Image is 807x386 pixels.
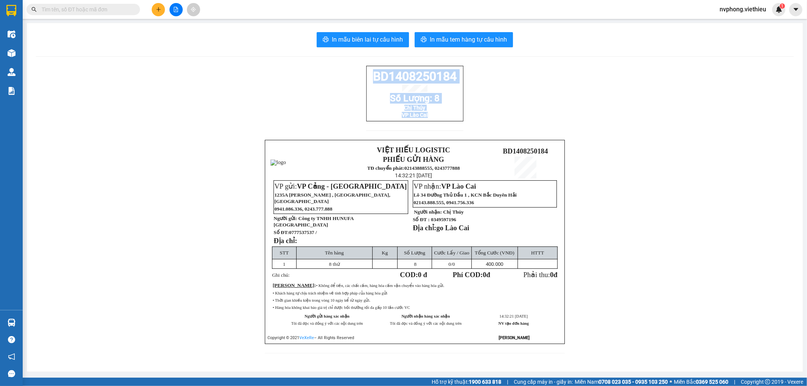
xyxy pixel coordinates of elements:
[8,353,15,360] span: notification
[413,217,430,222] strong: Số ĐT :
[415,32,513,47] button: printerIn mẫu tem hàng tự cấu hình
[414,209,442,215] strong: Người nhận:
[734,378,735,386] span: |
[8,336,15,343] span: question-circle
[441,182,476,190] span: VP Lào Cai
[273,282,314,288] span: [PERSON_NAME]
[169,3,183,16] button: file-add
[714,5,772,14] span: nvphong.viethieu
[402,112,428,118] span: VP Lào Cai
[499,314,528,318] span: 14:32:21 [DATE]
[448,261,455,267] span: /0
[418,271,427,279] span: 0 đ
[432,378,501,386] span: Hỗ trợ kỹ thuật:
[273,298,370,302] span: • Thời gian khiếu kiện trong vòng 10 ngày kể từ ngày gửi.
[448,261,451,267] span: 0
[274,215,353,228] span: Công ty TNHH HUNUFA [GEOGRAPHIC_DATA]
[531,250,544,256] span: HTTT
[523,271,557,279] span: Phải thu:
[434,250,469,256] span: Cước Lấy / Giao
[443,209,464,215] span: Chị Thúy
[404,105,426,111] span: Chị Thúy
[33,42,65,53] strong: TĐ chuyển phát:
[8,68,16,76] img: warehouse-icon
[499,335,530,340] strong: [PERSON_NAME]
[74,44,119,52] span: BD1408250184
[289,229,317,235] span: 0777537537 /
[486,261,503,267] span: 400.000
[780,3,785,9] sup: 1
[283,261,286,267] span: 1
[430,35,507,44] span: In mẫu tem hàng tự cấu hình
[8,370,15,377] span: message
[273,282,316,288] span: :
[273,305,410,310] span: • Hàng hóa không khai báo giá trị chỉ được bồi thường tối đa gấp 10 lần cước VC
[34,24,72,40] strong: PHIẾU GỬI HÀNG
[776,6,782,13] img: icon-new-feature
[414,192,517,198] span: Lô 34 Đường Thủ Dầu 1 , KCN Bắc Duyên Hải
[382,250,388,256] span: Kg
[554,271,557,279] span: đ
[156,7,161,12] span: plus
[765,379,770,384] span: copyright
[31,7,37,12] span: search
[414,182,476,190] span: VP nhận:
[395,172,432,178] span: 14:32:21 [DATE]
[274,192,390,204] span: 1235A [PERSON_NAME] , [GEOGRAPHIC_DATA], [GEOGRAPHIC_DATA]
[670,380,672,383] span: ⚪️
[8,87,16,95] img: solution-icon
[367,165,404,171] strong: TĐ chuyển phát:
[413,224,436,232] strong: Địa chỉ:
[6,5,16,16] img: logo-vxr
[373,69,457,84] span: BD1408250184
[173,7,179,12] span: file-add
[789,3,802,16] button: caret-down
[305,314,350,318] strong: Người gửi hàng xác nhận
[272,272,289,278] span: Ghi chú:
[8,319,16,327] img: warehouse-icon
[8,49,16,57] img: warehouse-icon
[781,3,784,9] span: 1
[503,147,548,155] span: BD1408250184
[3,23,32,52] img: logo
[475,250,515,256] span: Tổng Cước (VNĐ)
[329,261,340,267] span: 8 thứ
[297,182,407,190] span: VP Cảng - [GEOGRAPHIC_DATA]
[274,237,297,245] strong: Địa chỉ:
[575,378,668,386] span: Miền Nam
[271,160,286,166] img: logo
[401,314,450,318] strong: Người nhận hàng xác nhận
[390,321,462,326] span: Tôi đã đọc và đồng ý với các nội dung trên
[274,206,332,212] span: 0941.086.336, 0243.777.888
[404,165,460,171] strong: 02143888555, 0243777888
[483,271,486,279] span: 0
[550,271,554,279] span: 0
[400,271,427,279] strong: COD:
[325,250,344,256] span: Tên hàng
[436,224,469,232] span: go Lào Cai
[267,335,354,340] span: Copyright © 2021 – All Rights Reserved
[793,6,799,13] span: caret-down
[453,271,490,279] strong: Phí COD: đ
[599,379,668,385] strong: 0708 023 035 - 0935 103 250
[316,284,445,288] span: • Không để tiền, các chất cấm, hàng hóa cấm vận chuyển vào hàng hóa gửi.
[274,215,297,221] strong: Người gửi:
[191,7,196,12] span: aim
[152,3,165,16] button: plus
[414,200,474,205] span: 02143.888.555, 0941.756.336
[383,155,444,163] strong: PHIẾU GỬI HÀNG
[431,217,456,222] span: 0349597196
[421,36,427,43] span: printer
[414,261,417,267] span: 8
[40,48,73,59] strong: 02143888555, 0243777888
[299,335,314,340] a: VeXeRe
[291,321,363,326] span: Tôi đã đọc và đồng ý với các nội dung trên
[34,6,71,22] strong: VIỆT HIẾU LOGISTIC
[8,30,16,38] img: warehouse-icon
[280,250,289,256] span: STT
[317,32,409,47] button: printerIn mẫu biên lai tự cấu hình
[332,35,403,44] span: In mẫu biên lai tự cấu hình
[42,5,131,14] input: Tìm tên, số ĐT hoặc mã đơn
[499,321,529,326] strong: NV tạo đơn hàng
[377,146,450,154] strong: VIỆT HIẾU LOGISTIC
